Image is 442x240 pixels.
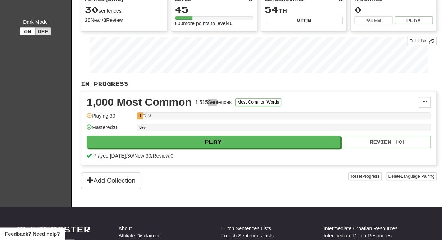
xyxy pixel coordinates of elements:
button: Most Common Words [235,98,281,106]
button: Review (0) [345,136,431,148]
div: Playing: 30 [87,112,133,124]
a: French Sentences Lists [221,232,274,239]
a: Dutch Sentences Lists [221,225,271,232]
button: Off [35,27,51,35]
strong: 0 [103,17,106,23]
span: 30 [85,4,99,14]
button: ResetProgress [348,172,381,180]
button: Play [395,16,433,24]
div: sentences [85,5,163,14]
button: On [20,27,36,35]
button: Play [87,136,340,148]
a: Full History [407,37,437,45]
div: 1,000 Most Common [87,97,192,108]
strong: 30 [85,17,91,23]
button: Add Collection [81,172,141,189]
div: 800 more points to level 46 [175,20,253,27]
span: Language Pairing [401,174,434,179]
div: New / Review [85,17,163,24]
a: Intermediate Croatian Resources [324,225,397,232]
span: New: 30 [134,153,151,159]
span: / [133,153,134,159]
p: In Progress [81,80,437,87]
a: Affiliate Disclaimer [119,232,160,239]
span: 54 [265,4,278,14]
a: Intermediate Dutch Resources [324,232,392,239]
div: th [265,5,343,14]
a: Clozemaster [16,225,91,234]
div: 0 [354,5,433,14]
button: View [265,17,343,24]
button: View [354,16,392,24]
span: Open feedback widget [5,230,60,237]
a: About [119,225,132,232]
span: Progress [362,174,379,179]
div: 45 [175,5,253,14]
span: / [151,153,153,159]
div: 1.98% [139,112,143,119]
div: Dark Mode [5,18,65,26]
span: Played [DATE]: 30 [93,153,133,159]
div: 1,515 Sentences [195,99,232,106]
span: Review: 0 [152,153,173,159]
button: DeleteLanguage Pairing [386,172,437,180]
div: Mastered: 0 [87,124,133,136]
